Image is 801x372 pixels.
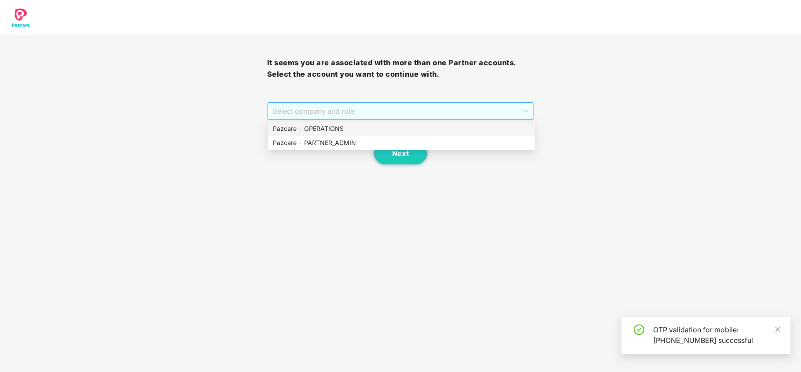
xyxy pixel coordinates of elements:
div: Pazcare - OPERATIONS [273,124,529,134]
span: Next [392,149,409,158]
button: Next [374,142,427,164]
div: Pazcare - PARTNER_ADMIN [268,136,535,150]
span: close [775,326,781,332]
span: check-circle [634,324,644,335]
div: OTP validation for mobile: [PHONE_NUMBER] successful [653,324,780,346]
div: Pazcare - OPERATIONS [268,122,535,136]
div: Pazcare - PARTNER_ADMIN [273,138,529,148]
span: Select company and role [273,103,529,119]
h3: It seems you are associated with more than one Partner accounts. Select the account you want to c... [267,57,534,80]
